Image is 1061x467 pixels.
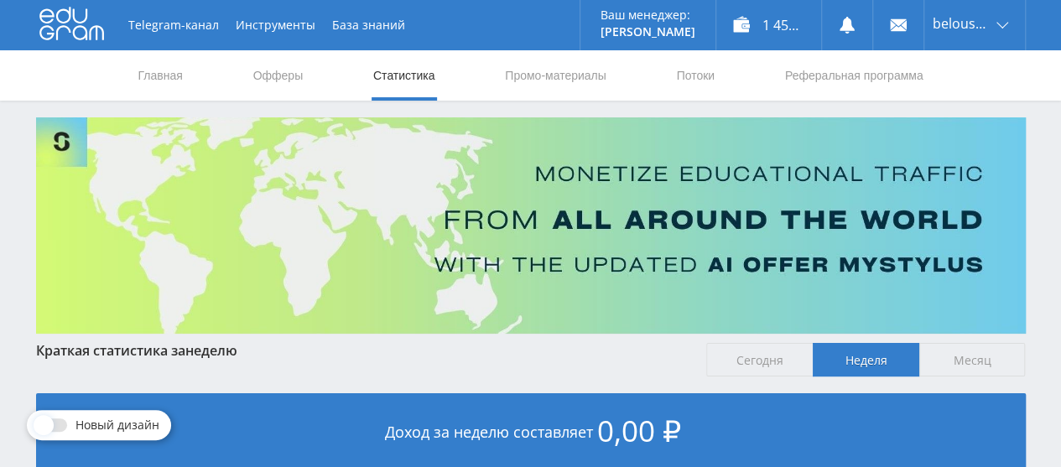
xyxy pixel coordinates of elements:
span: неделю [185,341,237,360]
a: Статистика [372,50,437,101]
p: Ваш менеджер: [601,8,695,22]
a: Потоки [674,50,716,101]
a: Офферы [252,50,305,101]
p: [PERSON_NAME] [601,25,695,39]
span: Сегодня [706,343,813,376]
a: Главная [137,50,185,101]
span: Новый дизайн [75,418,159,432]
span: Месяц [919,343,1026,376]
a: Реферальная программа [783,50,925,101]
span: belousova1964 [933,17,991,30]
span: Неделя [813,343,919,376]
a: Промо-материалы [503,50,607,101]
img: Banner [36,117,1026,334]
div: Краткая статистика за [36,343,690,358]
span: 0,00 ₽ [597,411,681,450]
